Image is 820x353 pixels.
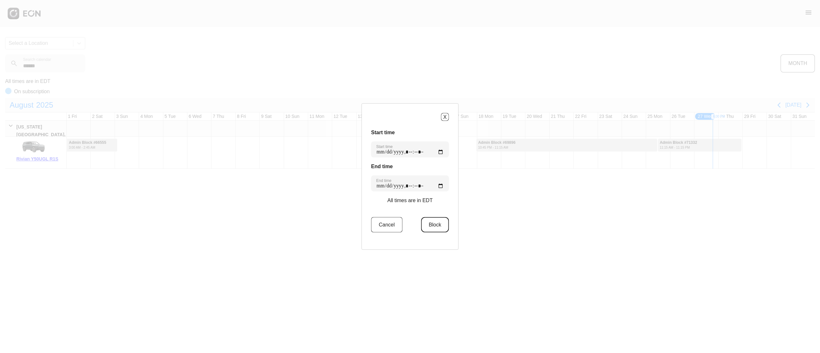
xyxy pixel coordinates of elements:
button: Block [421,217,449,233]
p: All times are in EDT [387,197,432,204]
h3: Start time [371,129,449,136]
label: Start time [376,144,393,149]
button: Cancel [371,217,403,233]
button: X [441,113,449,121]
label: End time [376,178,391,183]
h3: End time [371,163,449,170]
